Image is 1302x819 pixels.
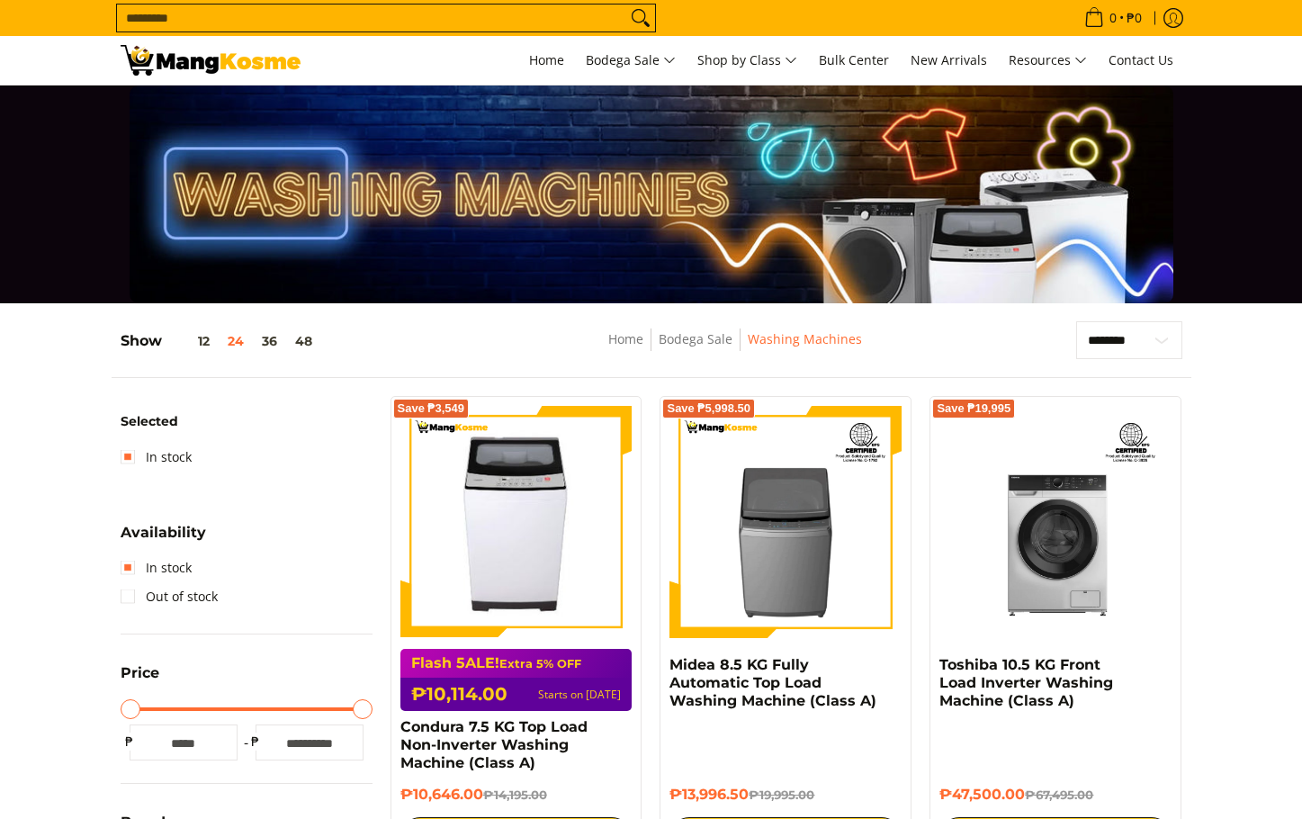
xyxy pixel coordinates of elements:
a: Bulk Center [810,36,898,85]
del: ₱19,995.00 [749,787,814,802]
span: • [1079,8,1147,28]
nav: Breadcrumbs [477,328,992,369]
del: ₱67,495.00 [1025,787,1093,802]
a: Out of stock [121,582,218,611]
del: ₱14,195.00 [483,787,547,802]
h5: Show [121,332,321,350]
span: Home [529,51,564,68]
button: Search [626,4,655,31]
a: Toshiba 10.5 KG Front Load Inverter Washing Machine (Class A) [939,656,1113,709]
img: Toshiba 10.5 KG Front Load Inverter Washing Machine (Class A) [939,406,1172,638]
span: 0 [1107,12,1119,24]
nav: Main Menu [319,36,1182,85]
span: Price [121,666,159,680]
span: Bodega Sale [586,49,676,72]
span: Contact Us [1109,51,1173,68]
a: Washing Machines [748,330,862,347]
span: ₱ [121,733,139,751]
span: Resources [1009,49,1087,72]
img: condura-7.5kg-topload-non-inverter-washing-machine-class-c-full-view-mang-kosme [408,406,625,638]
a: In stock [121,443,192,472]
a: Condura 7.5 KG Top Load Non-Inverter Washing Machine (Class A) [400,718,588,771]
summary: Open [121,666,159,694]
span: Save ₱19,995 [937,403,1010,414]
button: 36 [253,334,286,348]
img: Washing Machines l Mang Kosme: Home Appliances Warehouse Sale Partner [121,45,301,76]
span: New Arrivals [911,51,987,68]
h6: ₱47,500.00 [939,786,1172,804]
a: Home [608,330,643,347]
a: Midea 8.5 KG Fully Automatic Top Load Washing Machine (Class A) [669,656,876,709]
button: 24 [219,334,253,348]
span: ₱ [247,733,265,751]
span: ₱0 [1124,12,1145,24]
a: New Arrivals [902,36,996,85]
a: Shop by Class [688,36,806,85]
span: Bulk Center [819,51,889,68]
a: Bodega Sale [577,36,685,85]
span: Save ₱3,549 [398,403,465,414]
summary: Open [121,526,206,553]
h6: ₱13,996.50 [669,786,902,804]
span: Save ₱5,998.50 [667,403,750,414]
h6: ₱10,646.00 [400,786,633,804]
a: In stock [121,553,192,582]
a: Resources [1000,36,1096,85]
h6: Selected [121,414,373,430]
span: Availability [121,526,206,540]
button: 48 [286,334,321,348]
span: Shop by Class [697,49,797,72]
a: Bodega Sale [659,330,732,347]
button: 12 [162,334,219,348]
a: Home [520,36,573,85]
a: Contact Us [1100,36,1182,85]
img: Midea 8.5 KG Fully Automatic Top Load Washing Machine (Class A) [669,406,902,638]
